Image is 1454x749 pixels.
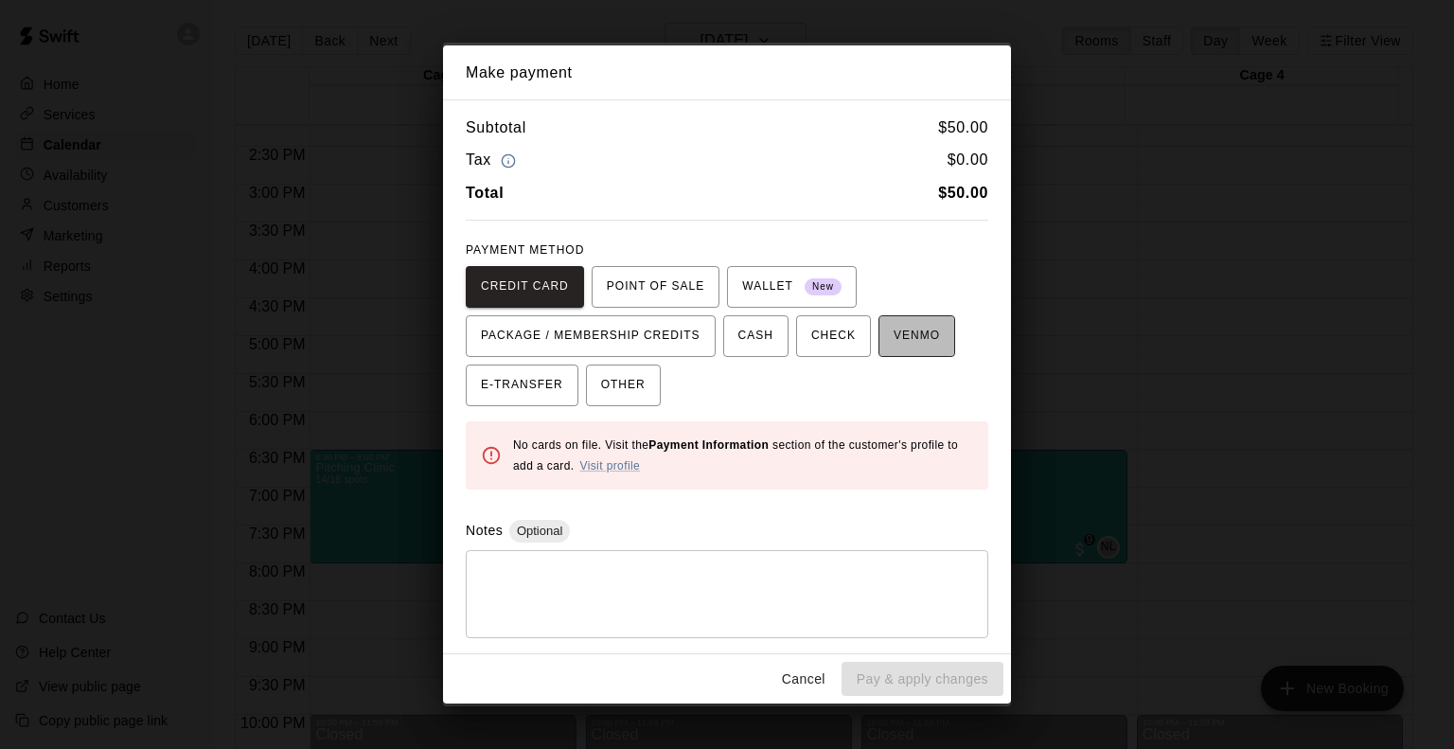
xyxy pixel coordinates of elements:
[481,370,563,401] span: E-TRANSFER
[948,148,988,173] h6: $ 0.00
[648,438,769,452] b: Payment Information
[466,185,504,201] b: Total
[938,185,988,201] b: $ 50.00
[938,116,988,140] h6: $ 50.00
[796,315,871,357] button: CHECK
[811,321,856,351] span: CHECK
[592,266,719,308] button: POINT OF SALE
[513,438,958,473] span: No cards on file. Visit the section of the customer's profile to add a card.
[723,315,789,357] button: CASH
[579,459,640,473] a: Visit profile
[466,523,503,538] label: Notes
[466,365,578,406] button: E-TRANSFER
[466,148,521,173] h6: Tax
[601,370,646,401] span: OTHER
[742,272,842,302] span: WALLET
[727,266,857,308] button: WALLET New
[466,266,584,308] button: CREDIT CARD
[466,243,584,257] span: PAYMENT METHOD
[481,321,700,351] span: PACKAGE / MEMBERSHIP CREDITS
[481,272,569,302] span: CREDIT CARD
[443,45,1011,100] h2: Make payment
[738,321,773,351] span: CASH
[878,315,955,357] button: VENMO
[466,116,526,140] h6: Subtotal
[894,321,940,351] span: VENMO
[509,524,570,538] span: Optional
[773,662,834,697] button: Cancel
[805,275,842,300] span: New
[586,365,661,406] button: OTHER
[466,315,716,357] button: PACKAGE / MEMBERSHIP CREDITS
[607,272,704,302] span: POINT OF SALE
